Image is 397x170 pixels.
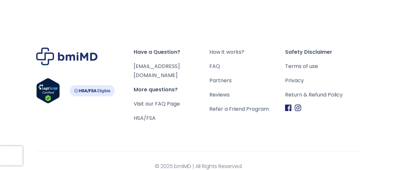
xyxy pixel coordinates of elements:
[36,48,98,65] img: Brand Logo
[285,76,361,85] a: Privacy
[209,62,285,71] a: FAQ
[70,85,115,96] img: HSA-FSA
[209,48,285,57] a: How it works?
[285,48,361,57] span: Safety Disclaimer
[295,105,301,111] img: Instagram
[285,90,361,99] a: Return & Refund Policy
[134,100,180,108] a: Visit our FAQ Page
[134,85,209,94] span: More questions?
[134,62,180,79] a: [EMAIL_ADDRESS][DOMAIN_NAME]
[36,78,60,107] a: Verify LegitScript Approval for www.bmimd.com
[285,105,292,111] img: Facebook
[285,62,361,71] a: Terms of use
[209,76,285,85] a: Partners
[134,114,156,122] a: HSA/FSA
[36,78,60,104] img: Verify Approval for www.bmimd.com
[134,48,209,57] span: Have a Question?
[209,105,285,114] a: Refer a Friend Program
[209,90,285,99] a: Reviews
